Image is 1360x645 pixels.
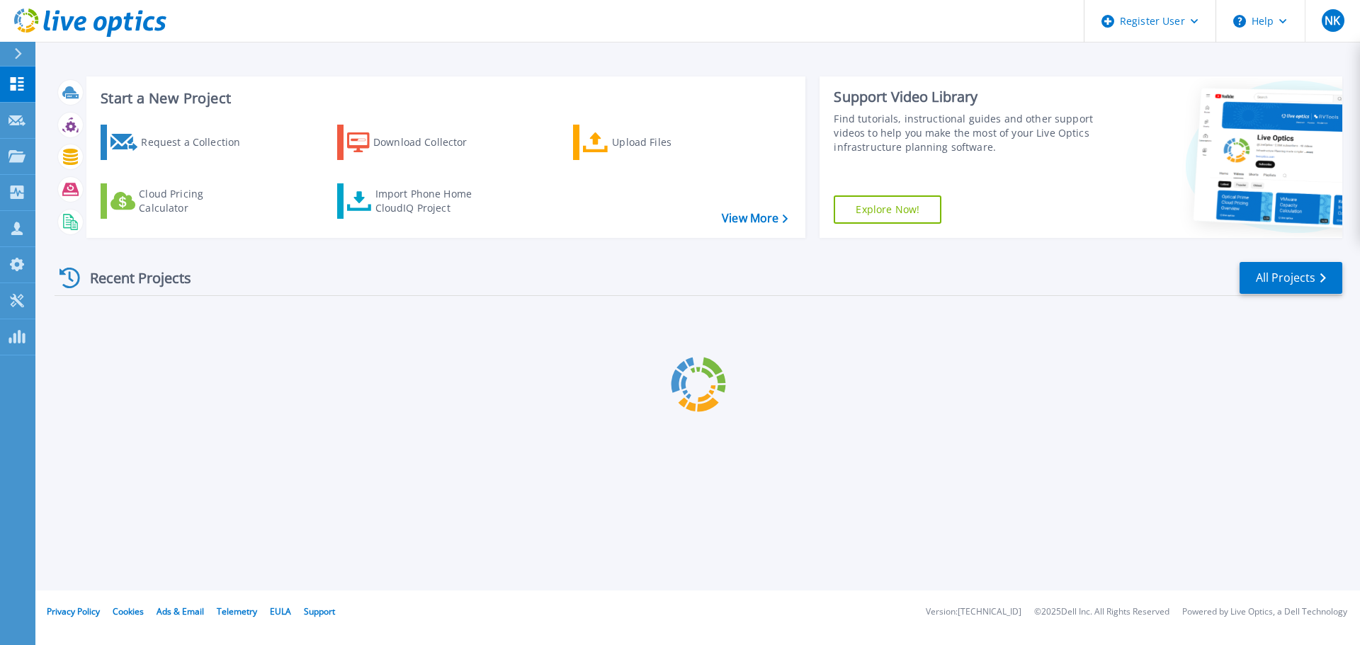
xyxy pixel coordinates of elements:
a: Cookies [113,605,144,617]
a: Support [304,605,335,617]
a: Cloud Pricing Calculator [101,183,259,219]
a: EULA [270,605,291,617]
div: Support Video Library [834,88,1100,106]
a: View More [722,212,788,225]
a: Upload Files [573,125,731,160]
a: All Projects [1240,262,1342,294]
a: Download Collector [337,125,495,160]
div: Download Collector [373,128,487,156]
span: NK [1325,15,1340,26]
a: Telemetry [217,605,257,617]
a: Privacy Policy [47,605,100,617]
li: © 2025 Dell Inc. All Rights Reserved [1034,607,1169,617]
div: Request a Collection [141,128,254,156]
div: Import Phone Home CloudIQ Project [375,187,486,215]
div: Upload Files [612,128,725,156]
div: Recent Projects [55,261,210,295]
a: Explore Now! [834,195,941,224]
div: Cloud Pricing Calculator [139,187,252,215]
li: Powered by Live Optics, a Dell Technology [1182,607,1347,617]
div: Find tutorials, instructional guides and other support videos to help you make the most of your L... [834,112,1100,154]
h3: Start a New Project [101,91,788,106]
li: Version: [TECHNICAL_ID] [926,607,1021,617]
a: Request a Collection [101,125,259,160]
a: Ads & Email [157,605,204,617]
